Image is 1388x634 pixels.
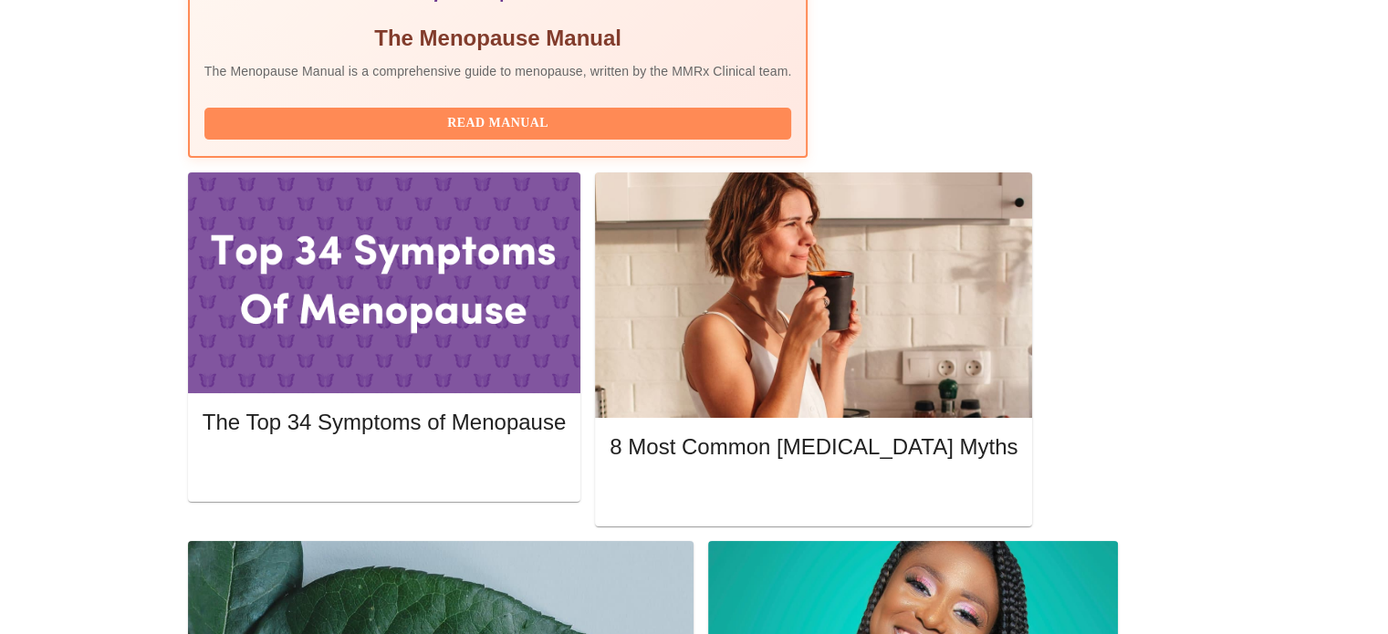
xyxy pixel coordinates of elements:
[203,408,566,437] h5: The Top 34 Symptoms of Menopause
[204,62,792,80] p: The Menopause Manual is a comprehensive guide to menopause, written by the MMRx Clinical team.
[203,460,570,475] a: Read More
[204,108,792,140] button: Read Manual
[204,24,792,53] h5: The Menopause Manual
[628,483,999,506] span: Read More
[204,114,797,130] a: Read Manual
[221,458,548,481] span: Read More
[610,479,1018,511] button: Read More
[610,485,1022,501] a: Read More
[610,432,1018,462] h5: 8 Most Common [MEDICAL_DATA] Myths
[203,453,566,485] button: Read More
[223,112,774,135] span: Read Manual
